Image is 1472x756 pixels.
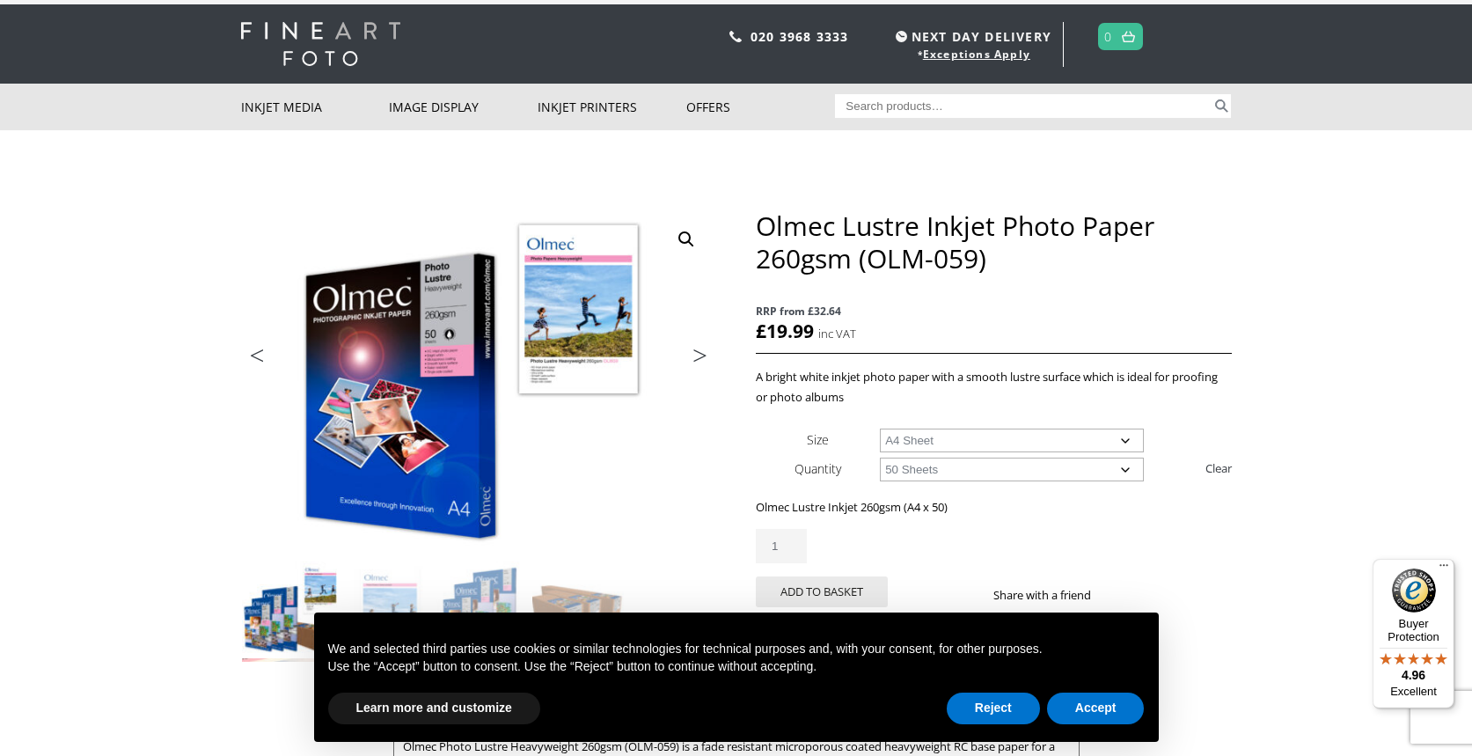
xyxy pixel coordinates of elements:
[923,47,1030,62] a: Exceptions Apply
[1112,588,1126,602] img: facebook sharing button
[328,641,1145,658] p: We and selected third parties use cookies or similar technologies for technical purposes and, wit...
[1047,693,1145,724] button: Accept
[328,693,540,724] button: Learn more and customize
[1122,31,1135,42] img: basket.svg
[1433,559,1454,580] button: Menu
[300,598,1173,756] div: Notice
[339,561,434,657] img: Olmec Lustre Inkjet Photo Paper 260gsm (OLM-059) - Image 2
[389,84,538,130] a: Image Display
[756,301,1231,321] span: RRP from £32.64
[241,22,400,66] img: logo-white.svg
[756,576,888,607] button: Add to basket
[1392,569,1436,613] img: Trusted Shops Trustmark
[795,460,841,477] label: Quantity
[1373,617,1454,643] p: Buyer Protection
[756,209,1231,275] h1: Olmec Lustre Inkjet Photo Paper 260gsm (OLM-059)
[729,31,742,42] img: phone.svg
[947,693,1040,724] button: Reject
[756,497,1231,517] p: Olmec Lustre Inkjet 260gsm (A4 x 50)
[1402,668,1425,682] span: 4.96
[1133,588,1147,602] img: twitter sharing button
[1212,94,1232,118] button: Search
[993,585,1112,606] p: Share with a friend
[756,319,814,343] bdi: 19.99
[538,84,686,130] a: Inkjet Printers
[1373,685,1454,699] p: Excellent
[1373,559,1454,708] button: Trusted Shops TrustmarkBuyer Protection4.96Excellent
[891,26,1051,47] span: NEXT DAY DELIVERY
[241,84,390,130] a: Inkjet Media
[670,224,702,255] a: View full-screen image gallery
[328,658,1145,676] p: Use the “Accept” button to consent. Use the “Reject” button to continue without accepting.
[807,431,829,448] label: Size
[436,561,531,657] img: Olmec Lustre Inkjet Photo Paper 260gsm (OLM-059) - Image 3
[1205,454,1232,482] a: Clear options
[835,94,1212,118] input: Search products…
[896,31,907,42] img: time.svg
[756,529,807,563] input: Product quantity
[751,28,849,45] a: 020 3968 3333
[242,561,337,657] img: Olmec Lustre Inkjet Photo Paper 260gsm (OLM-059)
[1154,588,1168,602] img: email sharing button
[686,84,835,130] a: Offers
[756,367,1231,407] p: A bright white inkjet photo paper with a smooth lustre surface which is ideal for proofing or pho...
[532,561,627,657] img: Olmec Lustre Inkjet Photo Paper 260gsm (OLM-059) - Image 4
[242,658,337,753] img: Olmec Lustre Inkjet Photo Paper 260gsm (OLM-059) - Image 5
[1104,24,1112,49] a: 0
[756,319,766,343] span: £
